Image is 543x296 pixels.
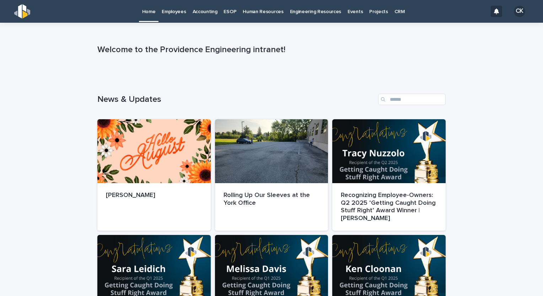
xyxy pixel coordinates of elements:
p: [PERSON_NAME] [106,192,202,199]
p: Rolling Up Our Sleeves at the York Office [224,192,320,207]
input: Search [378,94,446,105]
h1: News & Updates [97,94,375,105]
p: Recognizing Employee-Owners: Q2 2025 ‘Getting Caught Doing Stuff Right’ Award Winner | [PERSON_NAME] [341,192,437,222]
a: [PERSON_NAME] [97,119,211,231]
a: Rolling Up Our Sleeves at the York Office [215,119,328,231]
p: Welcome to the Providence Engineering intranet! [97,45,443,55]
img: s5b5MGTdWwFoU4EDV7nw [14,4,30,18]
div: CK [514,6,525,17]
a: Recognizing Employee-Owners: Q2 2025 ‘Getting Caught Doing Stuff Right’ Award Winner | [PERSON_NAME] [332,119,446,231]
